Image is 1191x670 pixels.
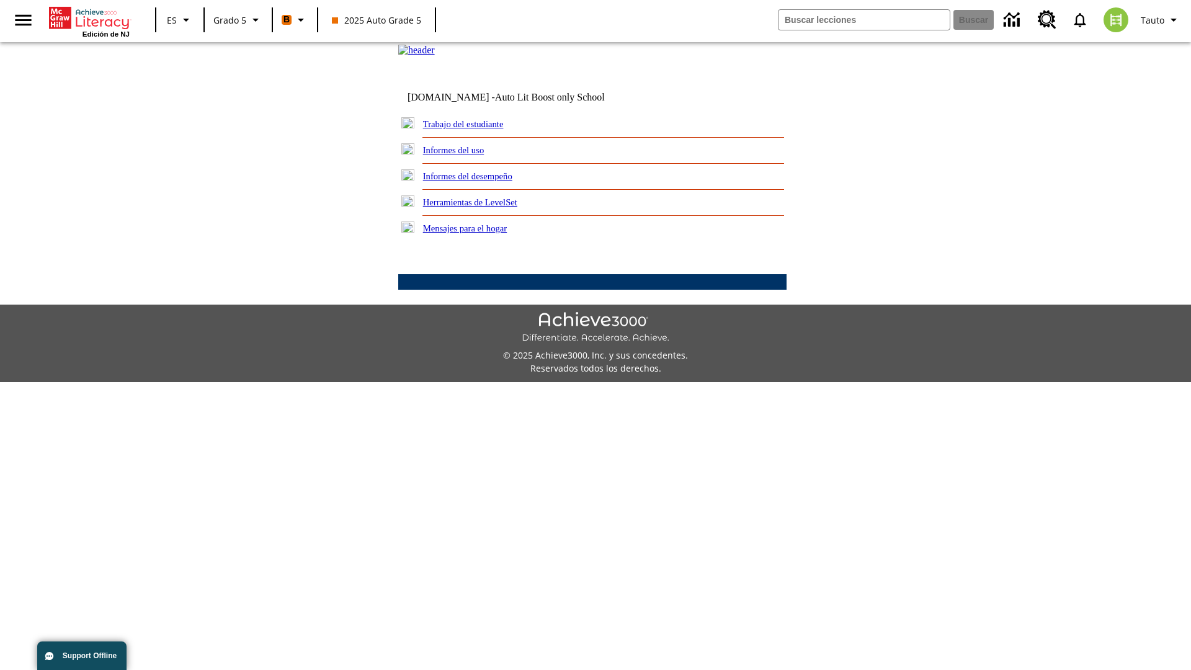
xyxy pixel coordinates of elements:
img: Achieve3000 Differentiate Accelerate Achieve [522,312,669,344]
a: Mensajes para el hogar [423,223,507,233]
input: Buscar campo [778,10,950,30]
button: Abrir el menú lateral [5,2,42,38]
button: Escoja un nuevo avatar [1096,4,1136,36]
button: Grado: Grado 5, Elige un grado [208,9,268,31]
span: Support Offline [63,651,117,660]
span: 2025 Auto Grade 5 [332,14,421,27]
div: Portada [49,4,130,38]
a: Informes del uso [423,145,484,155]
span: Grado 5 [213,14,246,27]
a: Informes del desempeño [423,171,512,181]
span: ES [167,14,177,27]
img: plus.gif [401,221,414,233]
button: Boost El color de la clase es anaranjado. Cambiar el color de la clase. [277,9,313,31]
a: Notificaciones [1064,4,1096,36]
img: plus.gif [401,169,414,181]
td: [DOMAIN_NAME] - [408,92,636,103]
span: Edición de NJ [83,30,130,38]
img: plus.gif [401,195,414,207]
button: Support Offline [37,641,127,670]
img: plus.gif [401,117,414,128]
a: Centro de información [996,3,1030,37]
span: B [283,12,290,27]
a: Trabajo del estudiante [423,119,504,129]
a: Centro de recursos, Se abrirá en una pestaña nueva. [1030,3,1064,37]
a: Herramientas de LevelSet [423,197,517,207]
img: plus.gif [401,143,414,154]
button: Perfil/Configuración [1136,9,1186,31]
img: header [398,45,435,56]
img: avatar image [1104,7,1128,32]
nobr: Auto Lit Boost only School [495,92,605,102]
span: Tauto [1141,14,1164,27]
button: Lenguaje: ES, Selecciona un idioma [160,9,200,31]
